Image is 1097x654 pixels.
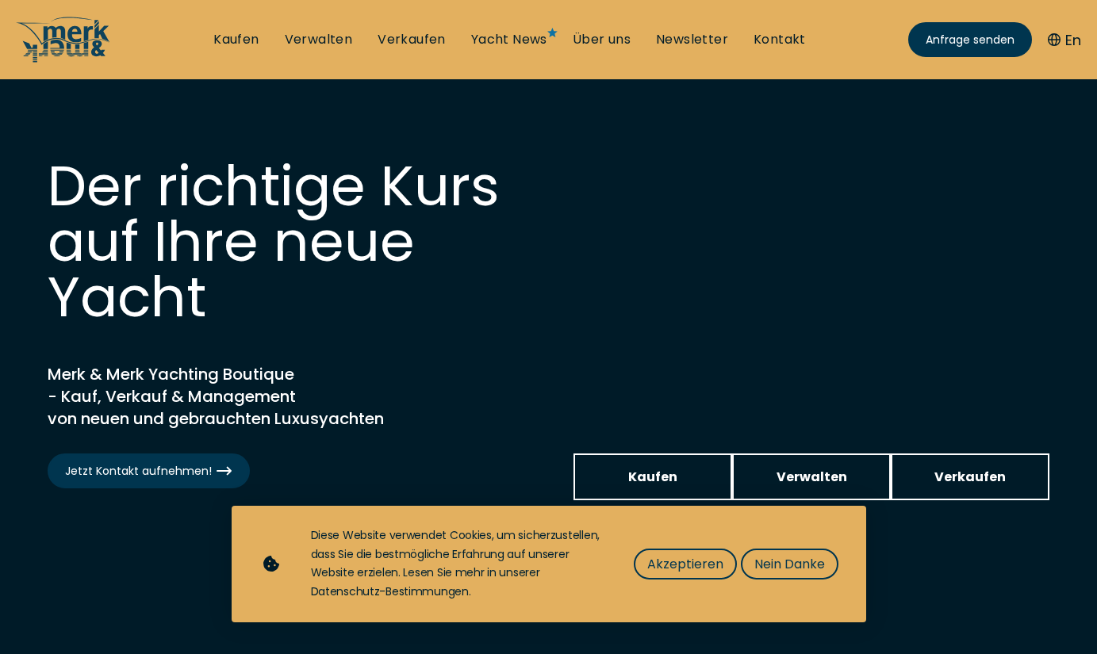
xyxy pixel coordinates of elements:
[934,467,1006,487] span: Verkaufen
[65,463,232,480] span: Jetzt Kontakt aufnehmen!
[48,159,524,325] h1: Der richtige Kurs auf Ihre neue Yacht
[378,31,446,48] a: Verkaufen
[48,453,250,488] a: Jetzt Kontakt aufnehmen!
[732,453,891,500] a: Verwalten
[754,554,825,574] span: Nein Danke
[741,549,838,579] button: Nein Danke
[213,31,259,48] a: Kaufen
[48,363,444,430] h2: Merk & Merk Yachting Boutique - Kauf, Verkauf & Management von neuen und gebrauchten Luxusyachten
[634,549,737,579] button: Akzeptieren
[647,554,723,574] span: Akzeptieren
[628,467,677,487] span: Kaufen
[471,31,547,48] a: Yacht News
[908,22,1032,57] a: Anfrage senden
[656,31,728,48] a: Newsletter
[573,31,631,48] a: Über uns
[777,467,847,487] span: Verwalten
[311,526,602,602] div: Diese Website verwendet Cookies, um sicherzustellen, dass Sie die bestmögliche Erfahrung auf unse...
[1048,29,1081,51] button: En
[754,31,806,48] a: Kontakt
[311,583,469,599] a: Datenschutz-Bestimmungen
[573,453,732,500] a: Kaufen
[285,31,353,48] a: Verwalten
[926,32,1015,48] span: Anfrage senden
[891,453,1049,500] a: Verkaufen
